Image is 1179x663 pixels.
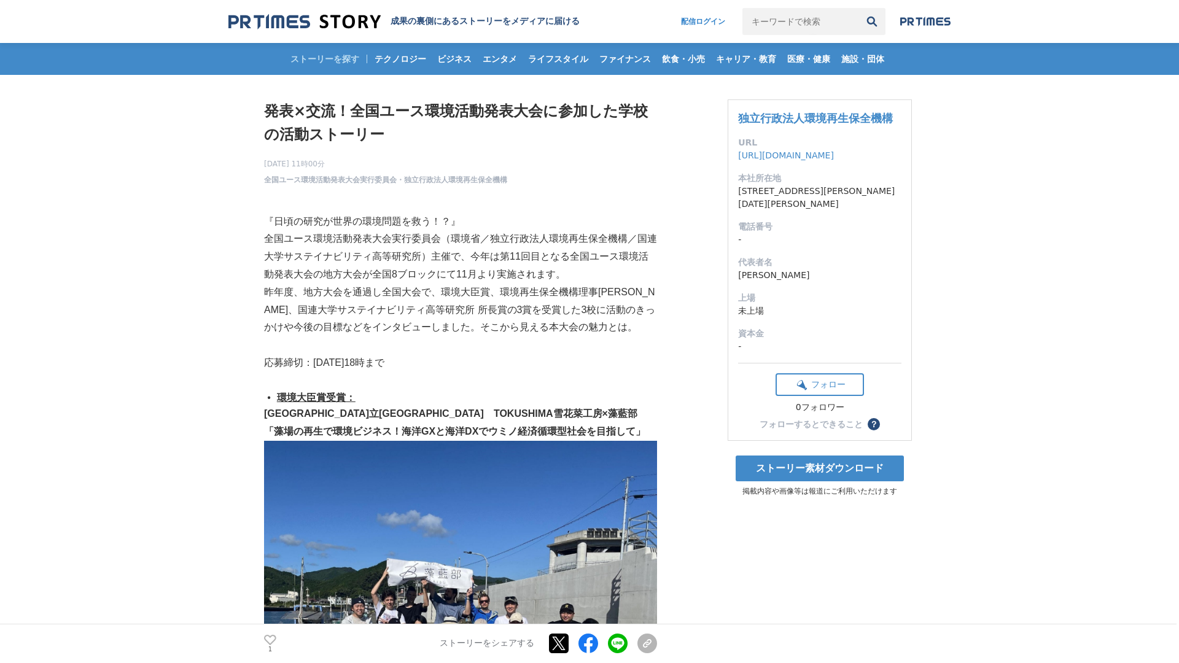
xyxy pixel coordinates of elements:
[738,269,901,282] dd: [PERSON_NAME]
[264,158,507,169] span: [DATE] 11時00分
[738,292,901,304] dt: 上場
[776,402,864,413] div: 0フォロワー
[738,233,901,246] dd: -
[264,426,645,436] strong: 「藻場の再生で環境ビジネス！海洋GXと海洋DXでウミノ経済循環型社会を目指して」
[870,420,878,428] span: ？
[742,8,858,35] input: キーワードで検索
[264,354,657,372] p: 応募締切：[DATE]18時まで
[738,172,901,185] dt: 本社所在地
[738,304,901,317] dd: 未上場
[370,53,431,64] span: テクノロジー
[776,373,864,396] button: フォロー
[669,8,737,35] a: 配信ログイン
[900,17,951,26] img: prtimes
[264,213,657,231] p: 『日頃の研究が世界の環境問題を救う！？』
[782,43,835,75] a: 医療・健康
[728,486,912,497] p: 掲載内容や画像等は報道にご利用いただけます
[594,53,656,64] span: ファイナンス
[440,638,534,649] p: ストーリーをシェアする
[738,185,901,211] dd: [STREET_ADDRESS][PERSON_NAME][DATE][PERSON_NAME]
[228,14,580,30] a: 成果の裏側にあるストーリーをメディアに届ける 成果の裏側にあるストーリーをメディアに届ける
[264,408,637,419] strong: [GEOGRAPHIC_DATA]立[GEOGRAPHIC_DATA] TOKUSHIMA雪花菜工房×藻藍部
[868,418,880,430] button: ？
[760,420,863,428] div: フォローするとできること
[391,16,580,27] h2: 成果の裏側にあるストーリーをメディアに届ける
[432,53,477,64] span: ビジネス
[782,53,835,64] span: 医療・健康
[264,99,657,147] h1: 発表×交流！全国ユース環境活動発表大会に参加した学校の活動ストーリー
[711,53,781,64] span: キャリア・教育
[738,340,901,353] dd: -
[370,43,431,75] a: テクノロジー
[264,230,657,283] p: 全国ユース環境活動発表大会実行委員会（環境省／独立行政法人環境再生保全機構／国連大学サステイナビリティ高等研究所）主催で、今年は第11回目となる全国ユース環境活動発表大会の地方大会が全国8ブロッ...
[657,43,710,75] a: 飲食・小売
[738,112,893,125] a: 独立行政法人環境再生保全機構
[264,646,276,653] p: 1
[523,53,593,64] span: ライフスタイル
[858,8,885,35] button: 検索
[478,43,522,75] a: エンタメ
[523,43,593,75] a: ライフスタイル
[738,220,901,233] dt: 電話番号
[738,256,901,269] dt: 代表者名
[228,14,381,30] img: 成果の裏側にあるストーリーをメディアに届ける
[736,456,904,481] a: ストーリー素材ダウンロード
[657,53,710,64] span: 飲食・小売
[711,43,781,75] a: キャリア・教育
[432,43,477,75] a: ビジネス
[264,174,507,185] a: 全国ユース環境活動発表大会実行委員会・独立行政法人環境再生保全機構
[836,43,889,75] a: 施設・団体
[264,284,657,336] p: 昨年度、地方大会を通過し全国大会で、環境大臣賞、環境再生保全機構理事[PERSON_NAME]、国連大学サステイナビリティ高等研究所 所長賞の3賞を受賞した3校に活動のきっかけや今後の目標などを...
[277,392,356,403] u: 環境大臣賞受賞：
[738,150,834,160] a: [URL][DOMAIN_NAME]
[594,43,656,75] a: ファイナンス
[738,327,901,340] dt: 資本金
[478,53,522,64] span: エンタメ
[738,136,901,149] dt: URL
[836,53,889,64] span: 施設・団体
